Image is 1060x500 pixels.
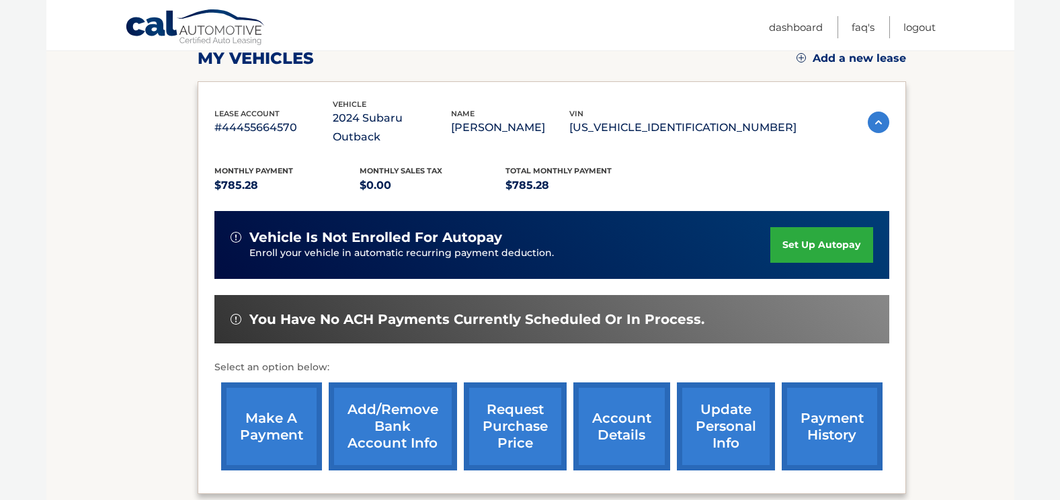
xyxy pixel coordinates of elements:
a: payment history [782,382,883,470]
a: make a payment [221,382,322,470]
p: $785.28 [505,176,651,195]
img: accordion-active.svg [868,112,889,133]
span: name [451,109,475,118]
span: You have no ACH payments currently scheduled or in process. [249,311,704,328]
p: 2024 Subaru Outback [333,109,451,147]
a: account details [573,382,670,470]
h2: my vehicles [198,48,314,69]
span: Total Monthly Payment [505,166,612,175]
img: alert-white.svg [231,314,241,325]
a: Logout [903,16,936,38]
p: [US_VEHICLE_IDENTIFICATION_NUMBER] [569,118,797,137]
p: #44455664570 [214,118,333,137]
a: Dashboard [769,16,823,38]
span: lease account [214,109,280,118]
span: Monthly Payment [214,166,293,175]
a: Cal Automotive [125,9,266,48]
span: vin [569,109,583,118]
p: Select an option below: [214,360,889,376]
span: Monthly sales Tax [360,166,442,175]
p: Enroll your vehicle in automatic recurring payment deduction. [249,246,771,261]
a: FAQ's [852,16,874,38]
span: vehicle is not enrolled for autopay [249,229,502,246]
p: $0.00 [360,176,505,195]
a: update personal info [677,382,775,470]
a: Add a new lease [797,52,906,65]
a: set up autopay [770,227,872,263]
p: [PERSON_NAME] [451,118,569,137]
img: alert-white.svg [231,232,241,243]
p: $785.28 [214,176,360,195]
a: request purchase price [464,382,567,470]
a: Add/Remove bank account info [329,382,457,470]
span: vehicle [333,99,366,109]
img: add.svg [797,53,806,62]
